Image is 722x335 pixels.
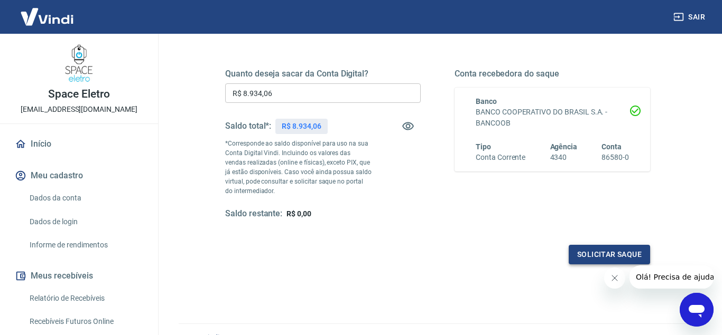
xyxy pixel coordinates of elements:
span: Olá! Precisa de ajuda? [6,7,89,16]
p: R$ 8.934,06 [282,121,321,132]
img: 2ec20d3e-67c4-44fe-8232-dd5b65712c76.jpeg [58,42,100,84]
h6: 4340 [550,152,578,163]
p: Space Eletro [48,89,109,100]
a: Recebíveis Futuros Online [25,311,145,332]
a: Informe de rendimentos [25,234,145,256]
span: R$ 0,00 [286,209,311,218]
p: *Corresponde ao saldo disponível para uso na sua Conta Digital Vindi. Incluindo os valores das ve... [225,139,372,196]
img: Vindi [13,1,81,33]
h6: 86580-0 [601,152,629,163]
h5: Conta recebedora do saque [455,69,650,79]
button: Solicitar saque [569,245,650,264]
a: Dados da conta [25,187,145,209]
h6: Conta Corrente [476,152,525,163]
iframe: Botão para abrir a janela de mensagens [680,293,714,327]
h5: Saldo restante: [225,208,282,219]
a: Início [13,132,145,156]
iframe: Fechar mensagem [604,267,625,289]
h5: Saldo total*: [225,121,271,131]
span: Banco [476,97,497,106]
span: Conta [601,142,622,151]
iframe: Mensagem da empresa [630,265,714,289]
h5: Quanto deseja sacar da Conta Digital? [225,69,421,79]
a: Relatório de Recebíveis [25,288,145,309]
p: [EMAIL_ADDRESS][DOMAIN_NAME] [21,104,137,115]
button: Meu cadastro [13,164,145,187]
span: Agência [550,142,578,151]
a: Dados de login [25,211,145,233]
button: Sair [671,7,709,27]
h6: BANCO COOPERATIVO DO BRASIL S.A. - BANCOOB [476,107,629,129]
span: Tipo [476,142,491,151]
button: Meus recebíveis [13,264,145,288]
